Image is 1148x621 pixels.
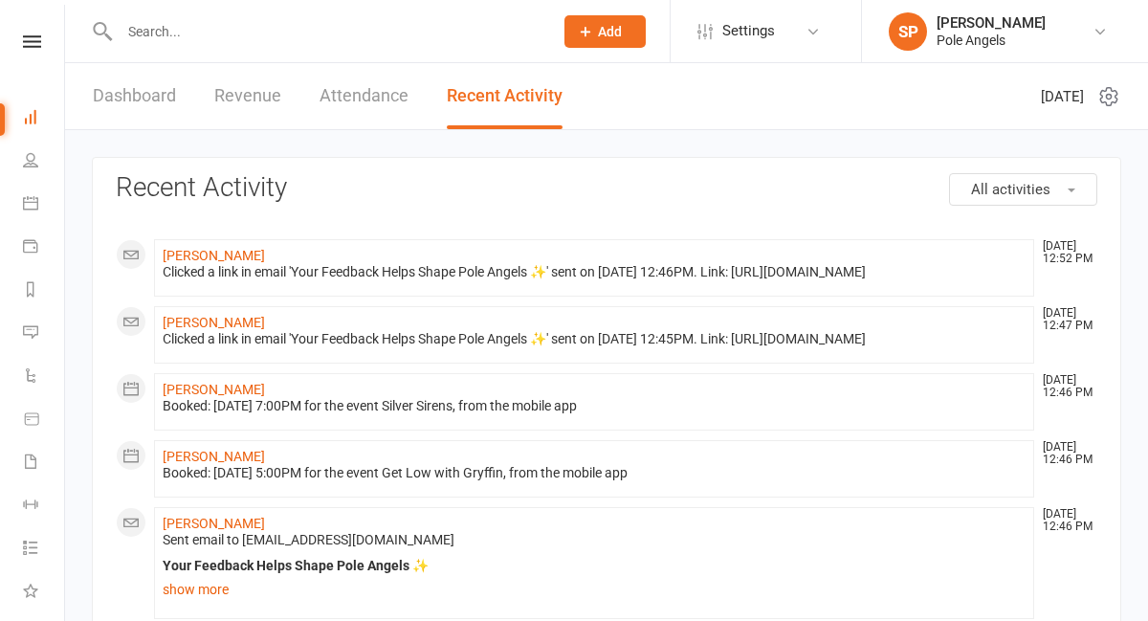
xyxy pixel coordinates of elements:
time: [DATE] 12:47 PM [1033,307,1096,332]
a: show more [163,576,1026,603]
div: [PERSON_NAME] [937,14,1046,32]
a: [PERSON_NAME] [163,516,265,531]
a: Calendar [23,184,66,227]
a: [PERSON_NAME] [163,449,265,464]
button: All activities [949,173,1097,206]
time: [DATE] 12:52 PM [1033,240,1096,265]
time: [DATE] 12:46 PM [1033,441,1096,466]
time: [DATE] 12:46 PM [1033,508,1096,533]
a: [PERSON_NAME] [163,315,265,330]
div: Pole Angels [937,32,1046,49]
h3: Recent Activity [116,173,1097,203]
a: Dashboard [23,98,66,141]
span: [DATE] [1041,85,1084,108]
a: Revenue [214,63,281,129]
a: Payments [23,227,66,270]
time: [DATE] 12:46 PM [1033,374,1096,399]
div: Booked: [DATE] 5:00PM for the event Get Low with Gryffin, from the mobile app [163,465,1026,481]
span: Sent email to [EMAIL_ADDRESS][DOMAIN_NAME] [163,532,454,547]
a: Recent Activity [447,63,563,129]
div: Clicked a link in email 'Your Feedback Helps Shape Pole Angels ✨' sent on [DATE] 12:46PM. Link: [... [163,264,1026,280]
a: [PERSON_NAME] [163,382,265,397]
div: Your Feedback Helps Shape Pole Angels ✨ [163,558,1026,574]
a: Attendance [320,63,408,129]
span: All activities [971,181,1050,198]
input: Search... [114,18,540,45]
button: Add [564,15,646,48]
span: Settings [722,10,775,53]
a: What's New [23,571,66,614]
a: People [23,141,66,184]
div: Clicked a link in email 'Your Feedback Helps Shape Pole Angels ✨' sent on [DATE] 12:45PM. Link: [... [163,331,1026,347]
a: Product Sales [23,399,66,442]
a: Reports [23,270,66,313]
a: Dashboard [93,63,176,129]
span: Add [598,24,622,39]
div: SP [889,12,927,51]
div: Booked: [DATE] 7:00PM for the event Silver Sirens, from the mobile app [163,398,1026,414]
a: [PERSON_NAME] [163,248,265,263]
